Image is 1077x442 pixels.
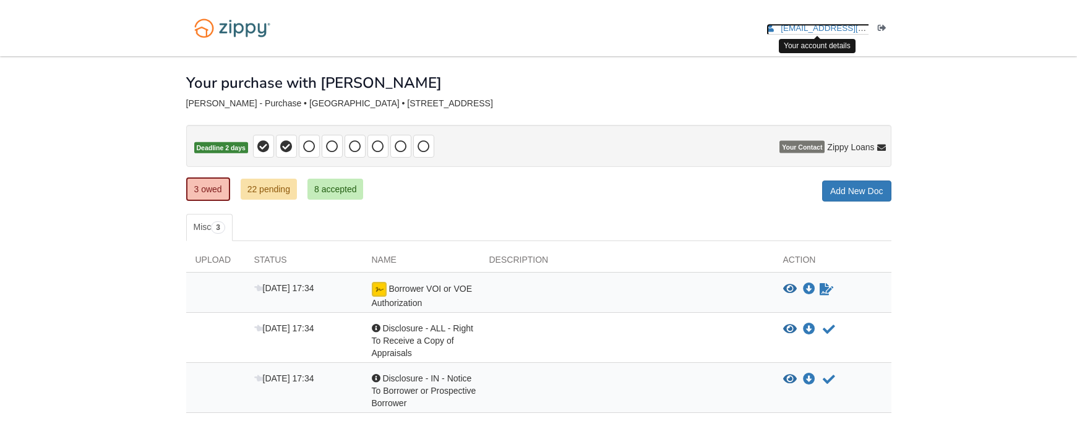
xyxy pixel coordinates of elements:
a: Add New Doc [822,181,891,202]
img: esign [372,282,387,297]
div: Name [363,253,480,272]
div: Upload [186,253,245,272]
div: Description [480,253,774,272]
a: Misc [186,214,233,241]
div: Status [245,253,363,272]
span: [DATE] 17:34 [254,373,314,383]
a: edit profile [766,23,923,36]
a: 8 accepted [307,179,364,200]
button: Acknowledge receipt of document [822,322,836,337]
button: View Disclosure - IN - Notice To Borrower or Prospective Borrower [783,373,797,386]
div: [PERSON_NAME] - Purchase • [GEOGRAPHIC_DATA] • [STREET_ADDRESS] [186,98,891,109]
span: 3 [211,221,225,234]
span: Deadline 2 days [194,142,248,154]
a: 22 pending [241,179,297,200]
a: Download Disclosure - IN - Notice To Borrower or Prospective Borrower [803,375,815,385]
a: 3 owed [186,177,230,201]
div: Action [774,253,891,272]
span: Zippy Loans [827,141,874,153]
span: Disclosure - IN - Notice To Borrower or Prospective Borrower [372,373,476,408]
span: [DATE] 17:34 [254,323,314,333]
span: Your Contact [779,141,825,153]
a: Download Disclosure - ALL - Right To Receive a Copy of Appraisals [803,325,815,334]
a: Waiting for your co-borrower to e-sign [818,282,835,297]
img: Logo [186,12,278,44]
span: nicksherman711@gmail.com [781,23,922,33]
a: Log out [878,23,891,36]
div: Your account details [779,39,856,53]
span: [DATE] 17:34 [254,283,314,293]
h1: Your purchase with [PERSON_NAME] [186,75,442,91]
a: Download Borrower VOI or VOE Authorization [803,284,815,294]
button: View Disclosure - ALL - Right To Receive a Copy of Appraisals [783,323,797,336]
span: Disclosure - ALL - Right To Receive a Copy of Appraisals [372,323,473,358]
button: Acknowledge receipt of document [822,372,836,387]
button: View Borrower VOI or VOE Authorization [783,283,797,295]
span: Borrower VOI or VOE Authorization [372,284,472,308]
